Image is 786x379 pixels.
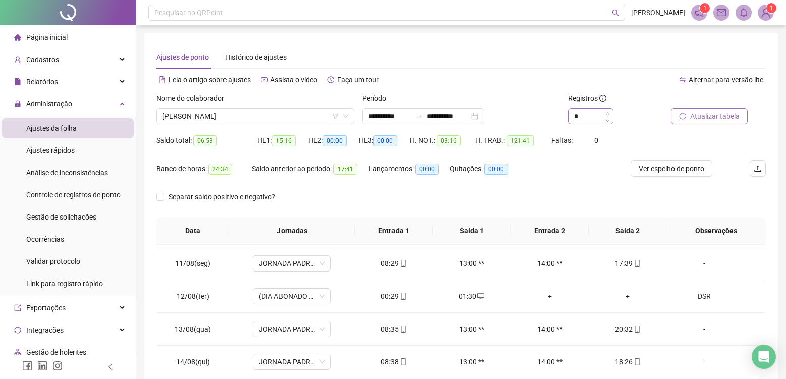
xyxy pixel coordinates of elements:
span: user-add [14,56,21,63]
span: mobile [633,326,641,333]
span: filter [332,113,339,119]
span: Histórico de ajustes [225,53,287,61]
span: Increase Value [602,109,613,118]
span: Ajustes da folha [26,124,77,132]
div: Saldo total: [156,135,257,146]
span: Observações [675,225,758,236]
span: 14/08(qui) [176,358,210,366]
div: Lançamentos: [369,163,450,175]
span: Ocorrências [26,235,64,243]
span: desktop [476,293,484,300]
span: 13/08(qua) [175,325,211,333]
span: Link para registro rápido [26,280,103,288]
div: Saldo anterior ao período: [252,163,369,175]
span: mobile [633,358,641,365]
span: Ajustes de ponto [156,53,209,61]
span: JORNADA PADRAO EQUIPE ADM [259,354,325,369]
span: file [14,78,21,85]
div: 08:29 [363,258,425,269]
span: Administração [26,100,72,108]
span: lock [14,100,21,107]
span: upload [754,165,762,173]
span: apartment [14,349,21,356]
span: Assista o vídeo [270,76,317,84]
img: 77878 [758,5,773,20]
div: 08:38 [363,356,425,367]
span: down [606,119,609,123]
div: 20:32 [597,323,659,335]
span: history [327,76,334,83]
button: Ver espelho de ponto [631,160,712,177]
span: Alternar para versão lite [689,76,763,84]
span: 121:41 [507,135,534,146]
span: swap [679,76,686,83]
div: 18:26 [597,356,659,367]
span: 06:53 [193,135,217,146]
span: Página inicial [26,33,68,41]
span: (DIA ABONADO PARCIALMENTE) [259,289,325,304]
span: Ver espelho de ponto [639,163,704,174]
label: Período [362,93,393,104]
span: 17:41 [333,164,357,175]
span: Leia o artigo sobre ajustes [169,76,251,84]
span: swap-right [415,112,423,120]
span: info-circle [599,95,606,102]
span: Gestão de holerites [26,348,86,356]
span: 24:34 [208,164,232,175]
span: Separar saldo positivo e negativo? [164,191,279,202]
div: Open Intercom Messenger [752,345,776,369]
span: Análise de inconsistências [26,169,108,177]
div: HE 1: [257,135,308,146]
th: Saída 2 [589,217,667,245]
div: - [675,356,734,367]
sup: Atualize o seu contato no menu Meus Dados [766,3,776,13]
span: 03:16 [437,135,461,146]
span: left [107,363,114,370]
span: Exportações [26,304,66,312]
span: 0 [594,136,598,144]
span: [PERSON_NAME] [631,7,685,18]
sup: 1 [700,3,710,13]
span: JORNADA PADRAO EQUIPE ADM [259,256,325,271]
span: Gestão de solicitações [26,213,96,221]
span: notification [695,8,704,17]
span: export [14,304,21,311]
span: mobile [399,358,407,365]
span: mail [717,8,726,17]
span: Ajustes rápidos [26,146,75,154]
div: 01:30 [441,291,503,302]
span: Faltas: [551,136,574,144]
span: file-text [159,76,166,83]
span: 12/08(ter) [177,292,209,300]
span: mobile [399,293,407,300]
span: 11/08(seg) [175,259,210,267]
label: Nome do colaborador [156,93,231,104]
span: Faça um tour [337,76,379,84]
th: Observações [666,217,766,245]
span: 00:00 [323,135,347,146]
div: - [675,323,734,335]
span: up [606,112,609,115]
span: Atualizar tabela [690,111,740,122]
span: mobile [399,326,407,333]
span: down [343,113,349,119]
div: DSR [675,291,734,302]
span: 00:00 [415,164,439,175]
span: sync [14,327,21,334]
span: Validar protocolo [26,257,80,265]
div: H. NOT.: [410,135,475,146]
span: 15:16 [272,135,296,146]
div: - [675,258,734,269]
span: mobile [633,260,641,267]
button: Atualizar tabela [671,108,748,124]
span: search [612,9,620,17]
span: 00:00 [484,164,508,175]
div: Banco de horas: [156,163,252,175]
span: Relatórios [26,78,58,86]
span: facebook [22,361,32,371]
span: Decrease Value [602,118,613,124]
span: linkedin [37,361,47,371]
th: Data [156,217,229,245]
div: HE 3: [359,135,410,146]
th: Jornadas [229,217,355,245]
